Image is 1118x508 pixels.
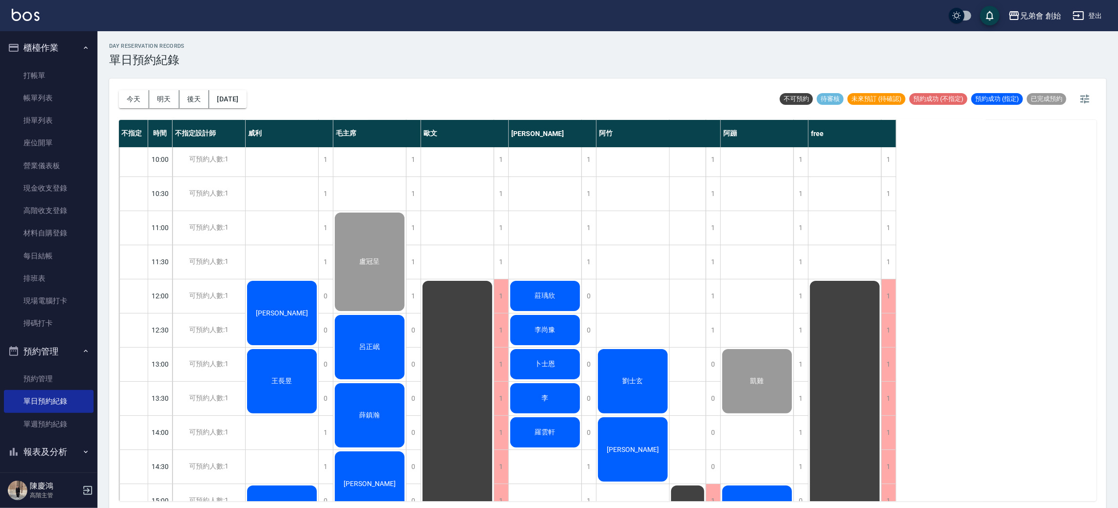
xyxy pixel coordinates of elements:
a: 帳單列表 [4,87,94,109]
div: 0 [318,313,333,347]
a: 高階收支登錄 [4,199,94,222]
div: 可預約人數:1 [173,245,245,279]
div: 時間 [148,120,173,147]
div: 11:00 [148,211,173,245]
div: 1 [494,382,508,415]
div: 12:30 [148,313,173,347]
button: 登出 [1069,7,1106,25]
div: 1 [793,313,808,347]
a: 現場電腦打卡 [4,290,94,312]
div: 1 [494,416,508,449]
div: 1 [494,245,508,279]
button: save [980,6,1000,25]
div: 可預約人數:1 [173,382,245,415]
div: 0 [581,348,596,381]
div: 13:30 [148,381,173,415]
div: 1 [793,211,808,245]
div: 1 [406,245,421,279]
a: 現金收支登錄 [4,177,94,199]
span: 李尚豫 [533,326,558,334]
div: 1 [494,177,508,211]
h5: 陳慶鴻 [30,481,79,491]
div: 1 [318,450,333,484]
div: 0 [581,416,596,449]
div: 1 [793,177,808,211]
div: 1 [318,416,333,449]
div: 1 [318,211,333,245]
div: 可預約人數:1 [173,143,245,176]
div: 1 [706,313,720,347]
div: 10:30 [148,176,173,211]
div: 1 [494,348,508,381]
div: 1 [318,143,333,176]
div: 可預約人數:1 [173,416,245,449]
a: 單週預約紀錄 [4,413,94,435]
div: 1 [793,143,808,176]
button: 報表及分析 [4,439,94,465]
div: 1 [406,177,421,211]
div: 可預約人數:1 [173,450,245,484]
div: 1 [881,416,896,449]
button: 客戶管理 [4,464,94,489]
span: 薛鎮瀚 [358,411,382,420]
span: 李 [540,394,551,403]
a: 掃碼打卡 [4,312,94,334]
a: 預約管理 [4,368,94,390]
div: 威利 [246,120,333,147]
div: 1 [581,450,596,484]
span: [PERSON_NAME] [254,309,310,317]
div: 13:00 [148,347,173,381]
div: 1 [494,211,508,245]
a: 掛單列表 [4,109,94,132]
div: 可預約人數:1 [173,279,245,313]
div: 1 [881,245,896,279]
div: free [809,120,896,147]
div: 1 [494,279,508,313]
div: 不指定 [119,120,148,147]
span: 羅雲軒 [533,428,558,437]
div: 1 [881,382,896,415]
button: 後天 [179,90,210,108]
div: 1 [881,450,896,484]
div: 不指定設計師 [173,120,246,147]
div: 1 [881,143,896,176]
span: 凱雞 [749,377,766,386]
div: 兄弟會 創始 [1020,10,1061,22]
button: 明天 [149,90,179,108]
p: 高階主管 [30,491,79,500]
div: 1 [581,177,596,211]
div: 1 [494,313,508,347]
div: 1 [318,245,333,279]
a: 單日預約紀錄 [4,390,94,412]
div: 可預約人數:1 [173,313,245,347]
h2: day Reservation records [109,43,185,49]
span: 呂正岷 [358,343,382,352]
div: 1 [706,211,720,245]
div: 12:00 [148,279,173,313]
div: 1 [494,450,508,484]
span: 莊瑀欣 [533,292,558,300]
span: 不可預約 [780,95,813,103]
a: 每日結帳 [4,245,94,267]
span: 預約成功 (不指定) [909,95,967,103]
div: 1 [706,143,720,176]
span: 未來預訂 (待確認) [848,95,906,103]
div: 1 [406,211,421,245]
div: 1 [793,245,808,279]
button: [DATE] [209,90,246,108]
span: 已完成預約 [1027,95,1066,103]
div: 可預約人數:1 [173,177,245,211]
div: 0 [318,348,333,381]
div: 0 [706,416,720,449]
a: 排班表 [4,267,94,290]
div: 11:30 [148,245,173,279]
button: 今天 [119,90,149,108]
div: 1 [881,211,896,245]
div: 阿竹 [597,120,721,147]
div: 1 [494,143,508,176]
button: 櫃檯作業 [4,35,94,60]
div: 1 [793,450,808,484]
span: 劉士玄 [621,377,645,386]
div: 0 [581,279,596,313]
div: 阿蹦 [721,120,809,147]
